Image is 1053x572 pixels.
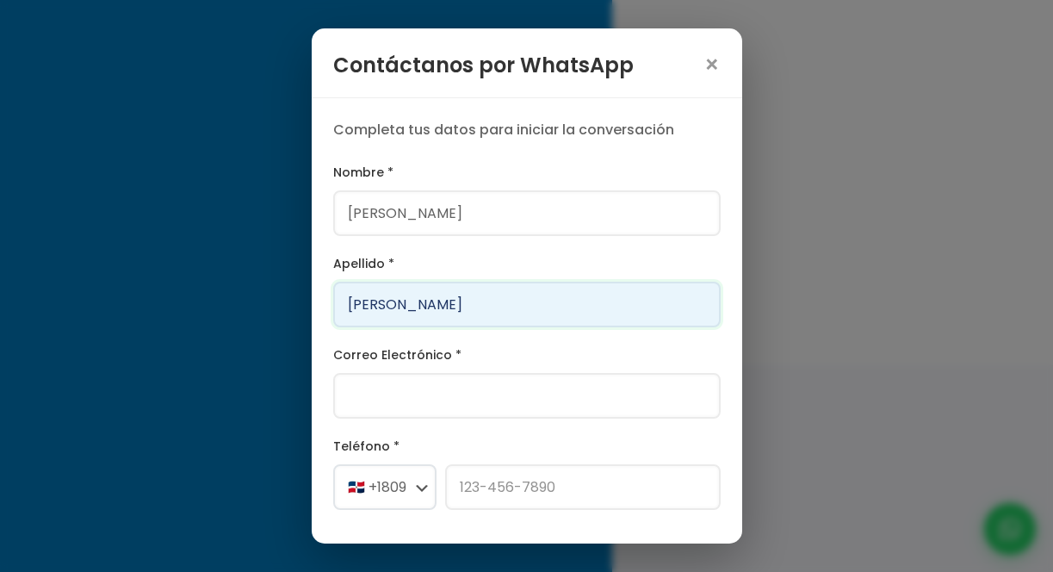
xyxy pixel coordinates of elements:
span: × [703,53,721,78]
label: Correo Electrónico * [333,345,721,366]
input: 123-456-7890 [445,464,721,510]
label: Apellido * [333,253,721,275]
label: Nombre * [333,162,721,183]
label: Teléfono * [333,436,721,457]
p: Completa tus datos para iniciar la conversación [333,120,721,140]
h3: Contáctanos por WhatsApp [333,50,634,80]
